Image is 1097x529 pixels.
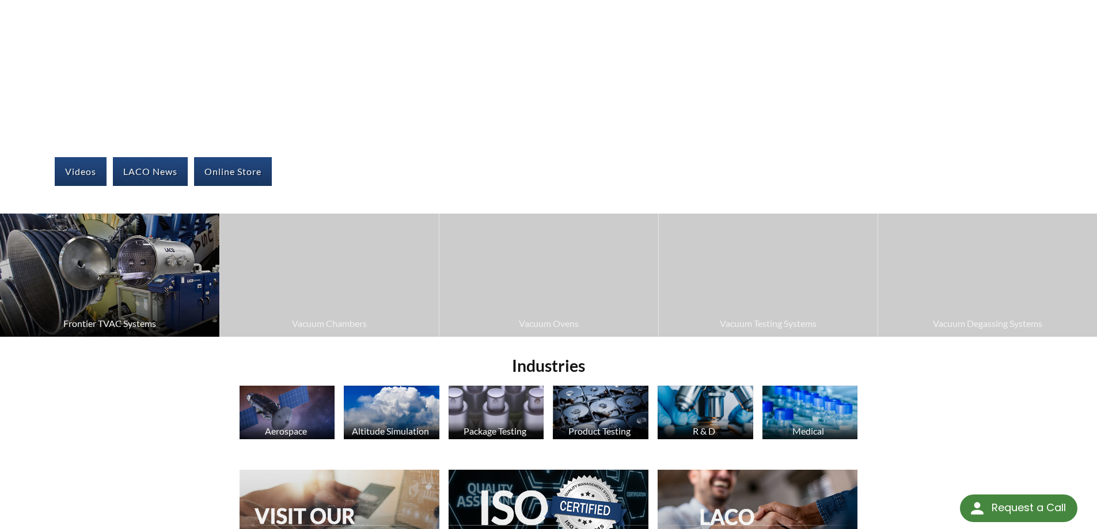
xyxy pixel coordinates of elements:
[553,386,648,442] a: Product Testing Hard Drives image
[659,214,878,336] a: Vacuum Testing Systems
[665,316,872,331] span: Vacuum Testing Systems
[226,316,433,331] span: Vacuum Chambers
[658,386,753,442] a: R & D Microscope image
[968,499,986,517] img: round button
[238,425,334,436] div: Aerospace
[113,157,188,186] a: LACO News
[960,494,1077,522] div: Request a Call
[194,157,272,186] a: Online Store
[240,386,335,442] a: Aerospace Satellite image
[344,386,439,439] img: Altitude Simulation, Clouds
[55,157,107,186] a: Videos
[551,425,647,436] div: Product Testing
[762,386,858,439] img: Medication Bottles image
[235,355,863,376] h2: Industries
[220,214,439,336] a: Vacuum Chambers
[658,386,753,439] img: Microscope image
[761,425,857,436] div: Medical
[6,316,214,331] span: Frontier TVAC Systems
[240,386,335,439] img: Satellite image
[342,425,438,436] div: Altitude Simulation
[878,214,1097,336] a: Vacuum Degassing Systems
[449,386,544,439] img: Perfume Bottles image
[553,386,648,439] img: Hard Drives image
[439,214,658,336] a: Vacuum Ovens
[656,425,752,436] div: R & D
[884,316,1091,331] span: Vacuum Degassing Systems
[449,386,544,442] a: Package Testing Perfume Bottles image
[445,316,652,331] span: Vacuum Ovens
[344,386,439,442] a: Altitude Simulation Altitude Simulation, Clouds
[447,425,543,436] div: Package Testing
[762,386,858,442] a: Medical Medication Bottles image
[992,494,1066,521] div: Request a Call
